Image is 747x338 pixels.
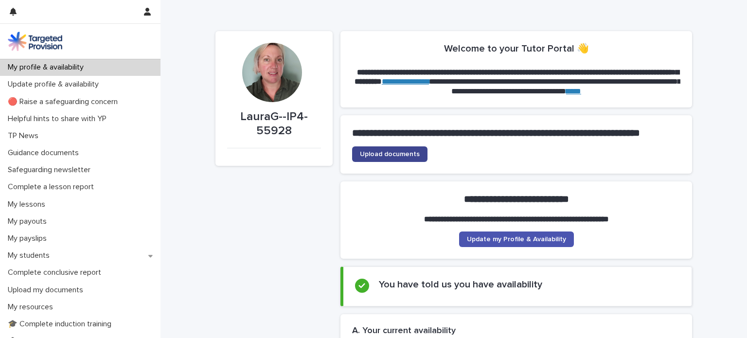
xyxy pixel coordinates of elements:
p: Safeguarding newsletter [4,165,98,175]
a: Upload documents [352,146,427,162]
p: My resources [4,302,61,312]
p: My lessons [4,200,53,209]
p: Guidance documents [4,148,87,158]
p: Complete a lesson report [4,182,102,192]
h2: A. Your current availability [352,326,456,337]
span: Update my Profile & Availability [467,236,566,243]
h2: You have told us you have availability [379,279,542,290]
p: Update profile & availability [4,80,107,89]
p: My students [4,251,57,260]
p: My payslips [4,234,54,243]
p: My payouts [4,217,54,226]
p: TP News [4,131,46,141]
p: Helpful hints to share with YP [4,114,114,124]
p: My profile & availability [4,63,91,72]
h2: Welcome to your Tutor Portal 👋 [444,43,589,54]
p: LauraG--IP4-55928 [227,110,321,138]
span: Upload documents [360,151,420,158]
a: Update my Profile & Availability [459,231,574,247]
p: Complete conclusive report [4,268,109,277]
p: Upload my documents [4,285,91,295]
p: 🎓 Complete induction training [4,320,119,329]
img: M5nRWzHhSzIhMunXDL62 [8,32,62,51]
p: 🔴 Raise a safeguarding concern [4,97,125,107]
